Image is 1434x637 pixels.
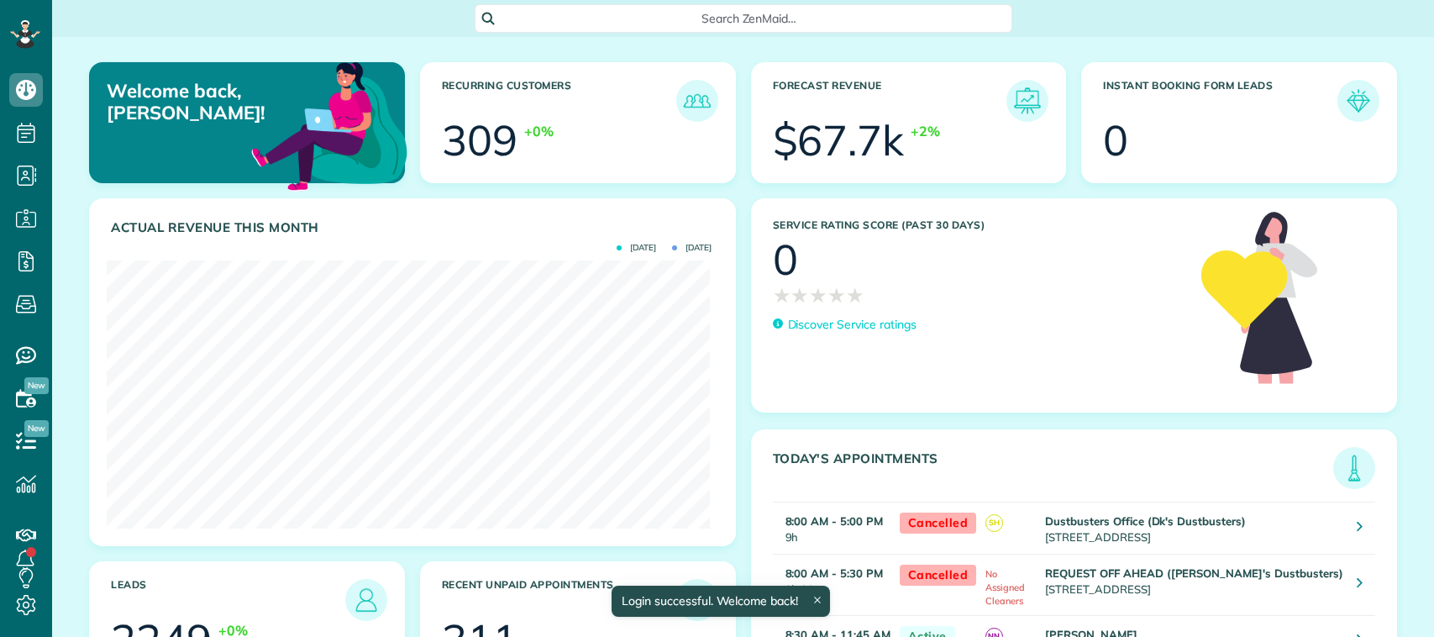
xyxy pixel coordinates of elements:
[985,568,1025,607] span: No Assigned Cleaners
[773,316,917,334] a: Discover Service ratings
[773,119,905,161] div: $67.7k
[985,514,1003,532] span: SH
[773,555,891,615] td: 9h 30
[773,281,791,310] span: ★
[111,579,345,621] h3: Leads
[524,122,554,141] div: +0%
[1045,514,1246,528] strong: Dustbusters Office (Dk's Dustbusters)
[1337,451,1371,485] img: icon_todays_appointments-901f7ab196bb0bea1936b74009e4eb5ffbc2d2711fa7634e0d609ed5ef32b18b.png
[791,281,809,310] span: ★
[111,220,718,235] h3: Actual Revenue this month
[1041,555,1344,615] td: [STREET_ADDRESS]
[680,84,714,118] img: icon_recurring_customers-cf858462ba22bcd05b5a5880d41d6543d210077de5bb9ebc9590e49fd87d84ed.png
[1011,84,1044,118] img: icon_forecast_revenue-8c13a41c7ed35a8dcfafea3cbb826a0462acb37728057bba2d056411b612bbbe.png
[672,244,712,252] span: [DATE]
[617,244,656,252] span: [DATE]
[680,583,714,617] img: icon_unpaid_appointments-47b8ce3997adf2238b356f14209ab4cced10bd1f174958f3ca8f1d0dd7fffeee.png
[900,513,977,534] span: Cancelled
[1045,566,1342,580] strong: REQUEST OFF AHEAD ([PERSON_NAME]'s Dustbusters)
[24,377,49,394] span: New
[442,119,517,161] div: 309
[788,316,917,334] p: Discover Service ratings
[442,80,676,122] h3: Recurring Customers
[107,80,303,124] p: Welcome back, [PERSON_NAME]!
[773,219,1184,231] h3: Service Rating score (past 30 days)
[846,281,864,310] span: ★
[773,239,798,281] div: 0
[785,514,883,528] strong: 8:00 AM - 5:00 PM
[827,281,846,310] span: ★
[773,80,1007,122] h3: Forecast Revenue
[1342,84,1375,118] img: icon_form_leads-04211a6a04a5b2264e4ee56bc0799ec3eb69b7e499cbb523a139df1d13a81ae0.png
[1103,119,1128,161] div: 0
[773,503,891,555] td: 9h
[911,122,940,141] div: +2%
[785,566,883,580] strong: 8:00 AM - 5:30 PM
[349,583,383,617] img: icon_leads-1bed01f49abd5b7fead27621c3d59655bb73ed531f8eeb49469d10e621d6b896.png
[773,451,1334,489] h3: Today's Appointments
[1103,80,1337,122] h3: Instant Booking Form Leads
[248,43,411,206] img: dashboard_welcome-42a62b7d889689a78055ac9021e634bf52bae3f8056760290aed330b23ab8690.png
[612,586,830,617] div: Login successful. Welcome back!
[900,565,977,586] span: Cancelled
[809,281,827,310] span: ★
[442,579,676,621] h3: Recent unpaid appointments
[1041,503,1344,555] td: [STREET_ADDRESS]
[24,420,49,437] span: New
